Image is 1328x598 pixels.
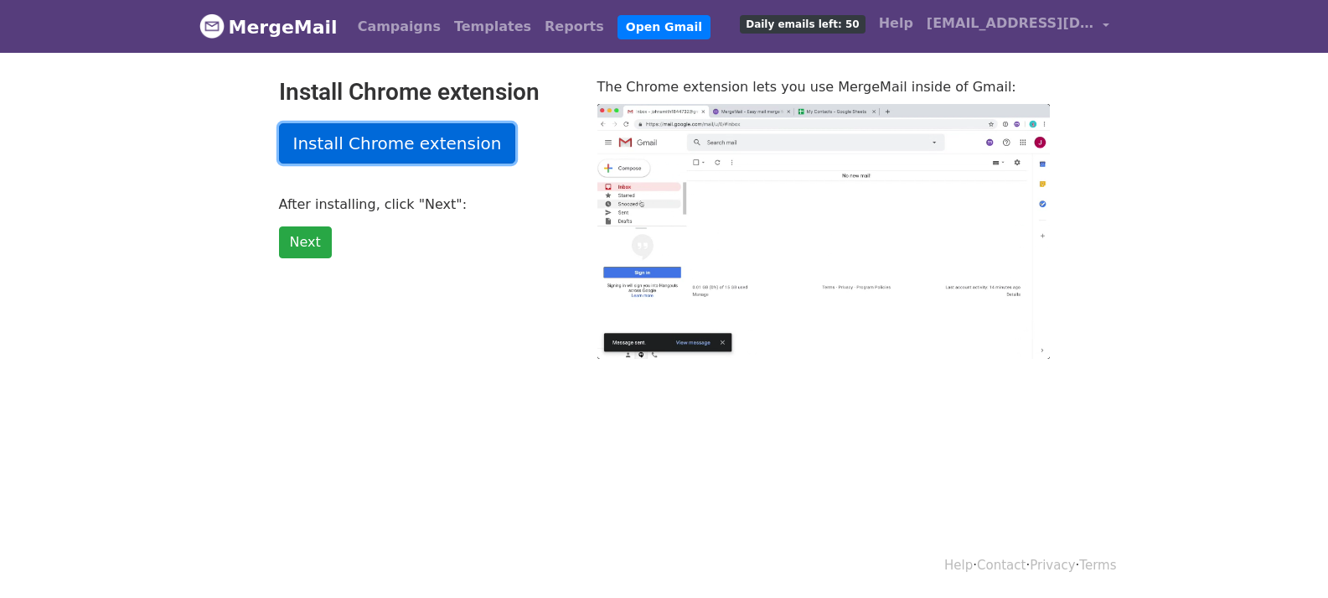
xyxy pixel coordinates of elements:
[199,9,338,44] a: MergeMail
[279,195,572,213] p: After installing, click "Next":
[279,123,516,164] a: Install Chrome extension
[538,10,611,44] a: Reports
[351,10,447,44] a: Campaigns
[740,15,865,34] span: Daily emails left: 50
[1079,558,1116,573] a: Terms
[927,13,1094,34] span: [EMAIL_ADDRESS][DOMAIN_NAME]
[447,10,538,44] a: Templates
[1244,517,1328,598] iframe: Chat Widget
[733,7,871,40] a: Daily emails left: 50
[617,15,711,39] a: Open Gmail
[977,558,1026,573] a: Contact
[199,13,225,39] img: MergeMail logo
[872,7,920,40] a: Help
[1030,558,1075,573] a: Privacy
[920,7,1116,46] a: [EMAIL_ADDRESS][DOMAIN_NAME]
[279,78,572,107] h2: Install Chrome extension
[597,78,1050,96] p: The Chrome extension lets you use MergeMail inside of Gmail:
[279,226,332,258] a: Next
[944,558,973,573] a: Help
